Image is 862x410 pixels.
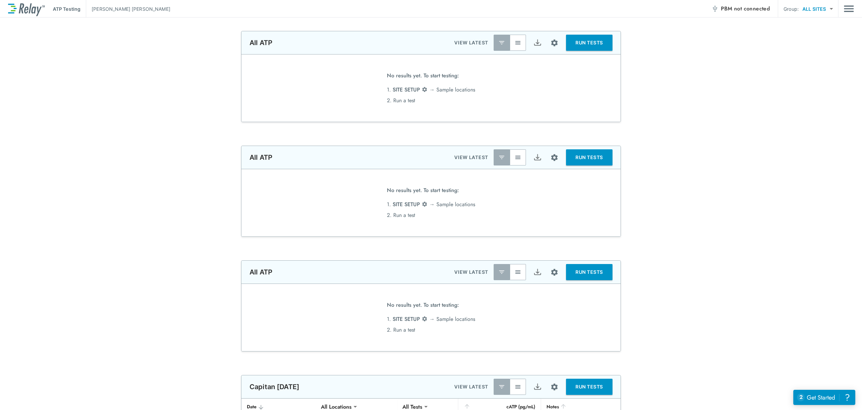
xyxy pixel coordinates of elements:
[454,39,488,47] p: VIEW LATEST
[545,34,563,52] button: Site setup
[566,264,612,280] button: RUN TESTS
[387,84,475,95] li: 1. → Sample locations
[566,379,612,395] button: RUN TESTS
[515,154,521,161] img: View All
[393,200,420,208] span: SITE SETUP
[515,269,521,275] img: View All
[387,210,475,221] li: 2. Run a test
[545,149,563,166] button: Site setup
[844,2,854,15] button: Main menu
[550,268,559,276] img: Settings Icon
[550,383,559,391] img: Settings Icon
[393,315,420,323] span: SITE SETUP
[550,39,559,47] img: Settings Icon
[550,153,559,162] img: Settings Icon
[709,2,772,15] button: PBM not connected
[844,2,854,15] img: Drawer Icon
[387,70,459,84] span: No results yet. To start testing:
[250,383,299,391] p: Capitan [DATE]
[387,185,459,199] span: No results yet. To start testing:
[545,263,563,281] button: Site setup
[250,153,272,161] p: All ATP
[498,269,505,275] img: Latest
[515,39,521,46] img: View All
[387,199,475,210] li: 1. → Sample locations
[721,4,770,13] span: PBM
[545,378,563,396] button: Site setup
[529,149,545,165] button: Export
[566,35,612,51] button: RUN TESTS
[422,201,428,207] img: Settings Icon
[8,2,45,16] img: LuminUltra Relay
[387,95,475,106] li: 2. Run a test
[387,325,475,335] li: 2. Run a test
[498,383,505,390] img: Latest
[566,149,612,165] button: RUN TESTS
[529,379,545,395] button: Export
[498,154,505,161] img: Latest
[784,5,799,12] p: Group:
[250,268,272,276] p: All ATP
[387,300,459,314] span: No results yet. To start testing:
[734,5,770,12] span: not connected
[250,39,272,47] p: All ATP
[454,153,488,161] p: VIEW LATEST
[422,86,428,92] img: Settings Icon
[387,314,475,325] li: 1. → Sample locations
[92,5,170,12] p: [PERSON_NAME] [PERSON_NAME]
[454,268,488,276] p: VIEW LATEST
[454,383,488,391] p: VIEW LATEST
[533,383,542,391] img: Export Icon
[711,5,718,12] img: Offline Icon
[533,39,542,47] img: Export Icon
[793,390,855,405] iframe: Resource center
[53,5,80,12] p: ATP Testing
[515,383,521,390] img: View All
[422,316,428,322] img: Settings Icon
[393,86,420,94] span: SITE SETUP
[498,39,505,46] img: Latest
[529,264,545,280] button: Export
[533,268,542,276] img: Export Icon
[529,35,545,51] button: Export
[533,153,542,162] img: Export Icon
